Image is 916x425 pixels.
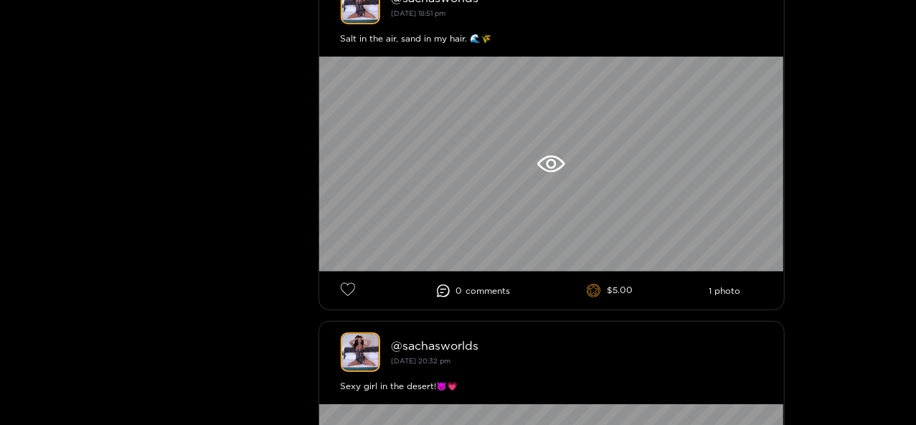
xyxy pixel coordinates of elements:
div: Salt in the air, sand in my hair. 🌊🌾 [341,32,762,46]
small: [DATE] 20:32 pm [392,357,451,365]
div: @ sachasworlds [392,339,762,352]
div: Sexy girl in the desert!😈💗 [341,379,762,393]
li: 0 [437,285,510,297]
img: sachasworlds [341,333,380,372]
span: comment s [466,286,510,296]
small: [DATE] 18:51 pm [392,9,446,17]
li: $5.00 [587,284,633,298]
li: 1 photo [709,286,740,296]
